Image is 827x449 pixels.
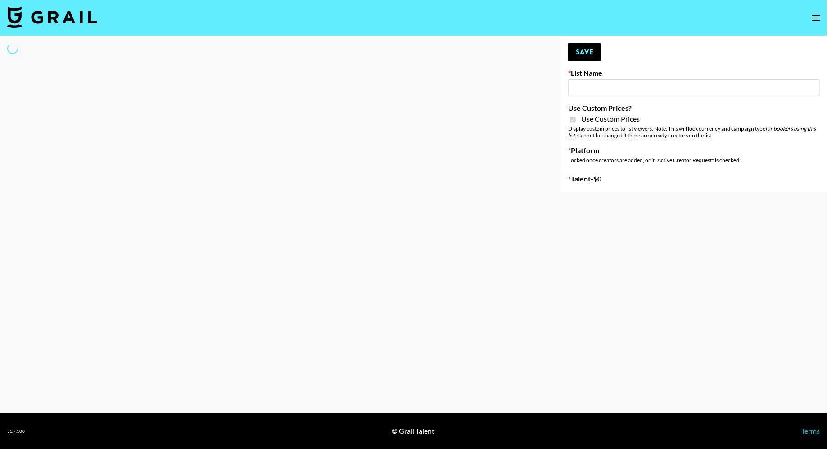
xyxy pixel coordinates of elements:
label: List Name [568,68,820,77]
div: © Grail Talent [392,426,434,435]
div: Display custom prices to list viewers. Note: This will lock currency and campaign type . Cannot b... [568,125,820,139]
span: Use Custom Prices [581,114,640,123]
div: v 1.7.100 [7,428,25,434]
button: Save [568,43,601,61]
label: Use Custom Prices? [568,104,820,113]
em: for bookers using this list [568,125,816,139]
div: Locked once creators are added, or if "Active Creator Request" is checked. [568,157,820,163]
img: Grail Talent [7,6,97,28]
label: Talent - $ 0 [568,174,820,183]
button: open drawer [807,9,825,27]
label: Platform [568,146,820,155]
a: Terms [801,426,820,435]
